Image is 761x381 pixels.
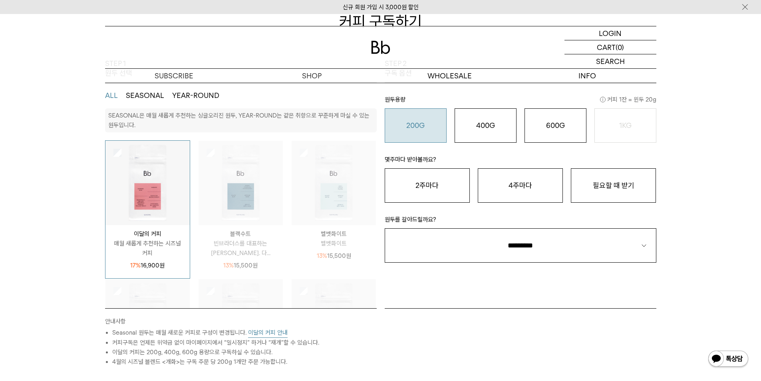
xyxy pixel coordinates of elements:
[130,262,141,269] span: 17%
[385,155,656,168] p: 몇주마다 받아볼까요?
[130,261,165,270] p: 16,900
[105,317,377,328] p: 안내사항
[385,108,447,143] button: 200G
[292,239,376,248] p: 벨벳화이트
[199,229,283,239] p: 블랙수트
[159,262,165,269] span: 원
[199,141,283,225] img: 상품이미지
[619,121,632,130] o: 1KG
[525,108,586,143] button: 600G
[126,91,164,100] button: SEASONAL
[223,261,258,270] p: 15,500
[571,168,656,203] button: 필요할 때 받기
[252,262,258,269] span: 원
[108,112,370,129] p: SEASONAL은 매월 새롭게 추천하는 싱글오리진 원두, YEAR-ROUND는 같은 취향으로 꾸준하게 마실 수 있는 원두입니다.
[248,328,288,338] button: 이달의 커피 안내
[292,141,376,225] img: 상품이미지
[519,69,656,83] p: INFO
[564,26,656,40] a: LOGIN
[546,121,565,130] o: 600G
[223,262,234,269] span: 13%
[105,229,190,239] p: 이달의 커피
[564,40,656,54] a: CART (0)
[112,328,377,338] li: Seasonal 원두는 매월 새로운 커피로 구성이 변경됩니다.
[243,69,381,83] a: SHOP
[616,40,624,54] p: (0)
[292,229,376,239] p: 벨벳화이트
[597,40,616,54] p: CART
[478,168,563,203] button: 4주마다
[292,279,376,363] img: 상품이미지
[599,26,622,40] p: LOGIN
[476,121,495,130] o: 400G
[343,4,419,11] a: 신규 회원 가입 시 3,000원 할인
[105,91,118,100] button: ALL
[600,95,656,104] span: 커피 1잔 = 윈두 20g
[385,168,470,203] button: 2주마다
[105,69,243,83] a: SUBSCRIBE
[317,252,327,259] span: 13%
[199,279,283,363] img: 상품이미지
[112,357,377,367] li: 4월의 시즈널 블렌드 <개화>는 구독 주문 당 200g 1개만 주문 가능합니다.
[317,251,351,261] p: 15,500
[406,121,425,130] o: 200G
[371,41,390,54] img: 로고
[199,239,283,258] p: 빈브라더스를 대표하는 [PERSON_NAME]. 다...
[385,215,656,228] p: 원두를 갈아드릴까요?
[455,108,517,143] button: 400G
[381,69,519,83] p: WHOLESALE
[105,141,190,225] img: 상품이미지
[707,350,749,369] img: 카카오톡 채널 1:1 채팅 버튼
[172,91,219,100] button: YEAR-ROUND
[112,347,377,357] li: 이달의 커피는 200g, 400g, 600g 용량으로 구독하실 수 있습니다.
[112,338,377,347] li: 커피구독은 언제든 위약금 없이 마이페이지에서 “일시정지” 하거나 “재개”할 수 있습니다.
[105,239,190,258] p: 매월 새롭게 추천하는 시즈널 커피
[594,108,656,143] button: 1KG
[385,95,656,108] p: 원두용량
[596,54,625,68] p: SEARCH
[105,279,190,363] img: 상품이미지
[346,252,351,259] span: 원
